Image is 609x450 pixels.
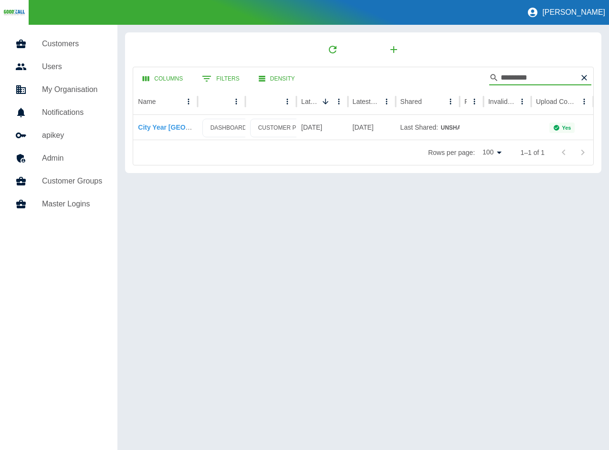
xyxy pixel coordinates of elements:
button: Upload Complete column menu [577,95,591,108]
button: Latest Usage column menu [380,95,393,108]
button: column menu [230,95,243,108]
div: Last Shared: [400,115,455,140]
a: DASHBOARD [202,119,255,137]
button: Density [251,70,303,88]
h5: apikey [42,130,102,141]
button: Ref column menu [468,95,481,108]
div: 18 Sep 2025 [296,115,347,140]
h5: Customer Groups [42,175,102,187]
p: Yes [562,125,571,131]
button: Unshared [440,121,485,135]
div: Search [489,70,591,87]
h5: Notifications [42,107,102,118]
button: Show filters [194,69,247,88]
p: [PERSON_NAME] [542,8,605,17]
a: City Year [GEOGRAPHIC_DATA] [138,123,240,131]
div: Ref [464,98,467,105]
div: Invalid Creds [488,98,514,105]
a: Notifications [8,101,110,124]
button: Sort [319,95,332,108]
button: Select columns [135,70,190,88]
a: Customers [8,32,110,55]
a: Customer Groups [8,170,110,193]
h5: Master Logins [42,198,102,210]
button: Invalid Creds column menu [515,95,529,108]
a: apikey [8,124,110,147]
div: 100 [479,145,505,159]
h5: Customers [42,38,102,50]
button: [PERSON_NAME] [523,3,609,22]
img: Logo [4,9,25,16]
a: Master Logins [8,193,110,215]
div: 15 Sep 2025 [348,115,396,140]
button: column menu [281,95,294,108]
a: Users [8,55,110,78]
div: Latest Upload Date [301,98,317,105]
button: Name column menu [182,95,195,108]
div: Upload Complete [536,98,577,105]
button: Latest Upload Date column menu [332,95,346,108]
h5: Users [42,61,102,72]
button: Shared column menu [444,95,457,108]
div: Name [138,98,156,105]
p: 1–1 of 1 [520,148,545,157]
h5: Admin [42,153,102,164]
button: Clear [577,71,591,85]
a: CUSTOMER PROFILE [250,119,325,137]
a: Admin [8,147,110,170]
div: Shared [400,98,422,105]
h5: My Organisation [42,84,102,95]
div: Latest Usage [353,98,379,105]
a: My Organisation [8,78,110,101]
p: Rows per page: [428,148,475,157]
